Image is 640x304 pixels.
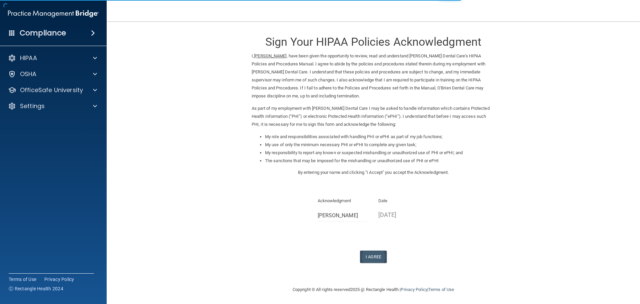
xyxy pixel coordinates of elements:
[20,70,37,78] p: OSHA
[265,141,495,149] li: My use of only the minimum necessary PHI or ePHI to complete any given task;
[252,169,495,177] p: By entering your name and clicking "I Accept" you accept the Acknowledgment.
[360,251,387,263] button: I Agree
[8,70,97,78] a: OSHA
[8,86,97,94] a: OfficeSafe University
[265,157,495,165] li: The sanctions that may be imposed for the mishandling or unauthorized use of PHI or ePHI
[8,102,97,110] a: Settings
[20,54,37,62] p: HIPAA
[428,287,454,292] a: Terms of Use
[9,276,36,283] a: Terms of Use
[378,197,429,205] p: Date
[8,54,97,62] a: HIPAA
[252,52,495,100] p: I, , have been given the opportunity to review, read and understand [PERSON_NAME] Dental Care’s H...
[254,53,286,58] ins: [PERSON_NAME]
[44,276,74,283] a: Privacy Policy
[252,279,495,300] div: Copyright © All rights reserved 2025 @ Rectangle Health | |
[9,285,63,292] span: Ⓒ Rectangle Health 2024
[20,86,83,94] p: OfficeSafe University
[378,209,429,220] p: [DATE]
[265,149,495,157] li: My responsibility to report any known or suspected mishandling or unauthorized use of PHI or ePHI...
[20,102,45,110] p: Settings
[252,104,495,128] p: As part of my employment with [PERSON_NAME] Dental Care I may be asked to handle information whic...
[8,7,99,20] img: PMB logo
[252,36,495,48] h3: Sign Your HIPAA Policies Acknowledgment
[318,197,369,205] p: Acknowledgment
[265,133,495,141] li: My role and responsibilities associated with handling PHI or ePHI as part of my job functions;
[318,209,369,222] input: Full Name
[401,287,427,292] a: Privacy Policy
[20,28,66,38] h4: Compliance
